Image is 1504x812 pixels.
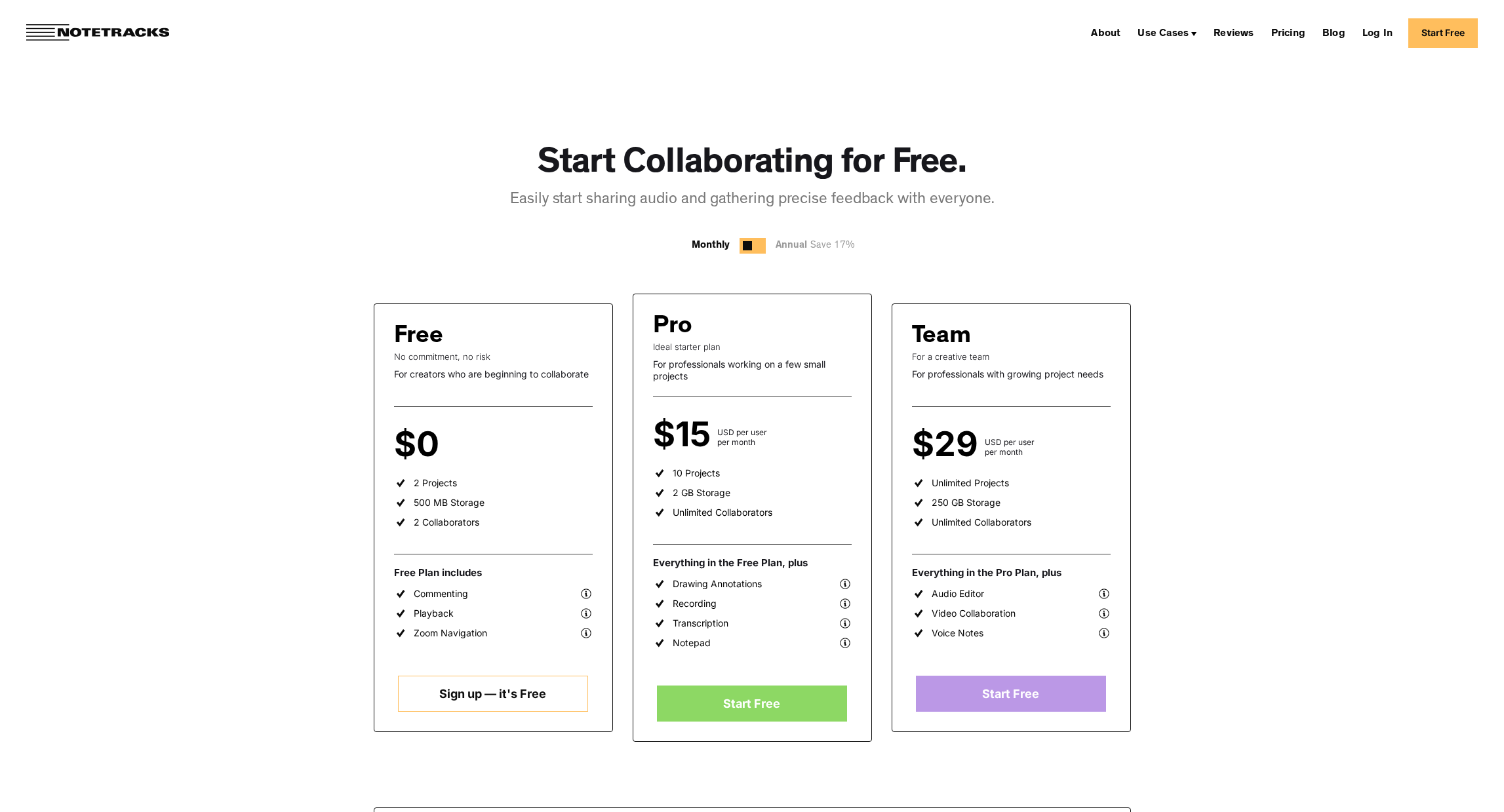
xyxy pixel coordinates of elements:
a: Reviews [1208,22,1259,43]
div: Commenting [414,588,468,600]
div: Free Plan includes [394,566,593,579]
div: $29 [912,433,985,457]
div: Drawing Annotations [673,578,762,590]
div: per user per month [446,437,484,457]
a: Sign up — it's Free [398,676,588,712]
div: Annual [776,238,861,254]
div: Transcription [673,617,728,629]
span: Save 17% [807,241,855,251]
div: Use Cases [1138,29,1189,39]
div: Team [912,324,971,351]
div: Easily start sharing audio and gathering precise feedback with everyone. [510,189,995,212]
div: Use Cases [1132,22,1202,43]
div: Everything in the Free Plan, plus [653,556,852,570]
h1: Start Collaborating for Free. [538,144,967,187]
a: Start Free [1408,18,1478,48]
div: For professionals working on a few small projects [653,358,852,381]
div: 10 Projects [673,467,720,479]
div: Free [394,324,443,351]
div: Unlimited Projects [932,477,1009,489]
div: Voice Notes [932,627,983,639]
div: 500 MB Storage [414,497,485,509]
a: Log In [1357,22,1398,43]
div: For a creative team [912,351,1111,362]
div: 2 Projects [414,477,457,489]
div: Audio Editor [932,588,984,600]
div: Playback [414,608,454,619]
div: Recording [673,598,717,609]
a: Blog [1317,22,1351,43]
div: 250 GB Storage [932,497,1000,509]
div: For professionals with growing project needs [912,368,1111,380]
div: 2 Collaborators [414,516,479,528]
div: Ideal starter plan [653,341,852,352]
a: Start Free [657,686,847,722]
div: Zoom Navigation [414,627,487,639]
a: Start Free [916,676,1106,712]
div: $0 [394,433,446,457]
div: Monthly [692,238,730,254]
div: Unlimited Collaborators [673,507,772,518]
div: Video Collaboration [932,608,1016,619]
div: For creators who are beginning to collaborate [394,368,593,380]
div: Unlimited Collaborators [932,516,1031,528]
div: USD per user per month [717,427,767,447]
a: Pricing [1266,22,1311,43]
div: No commitment, no risk [394,351,593,362]
div: Notepad [673,637,711,649]
div: $15 [653,423,717,447]
div: Everything in the Pro Plan, plus [912,566,1111,579]
div: Pro [653,314,692,341]
div: 2 GB Storage [673,487,730,499]
a: About [1086,22,1126,43]
div: USD per user per month [985,437,1035,457]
